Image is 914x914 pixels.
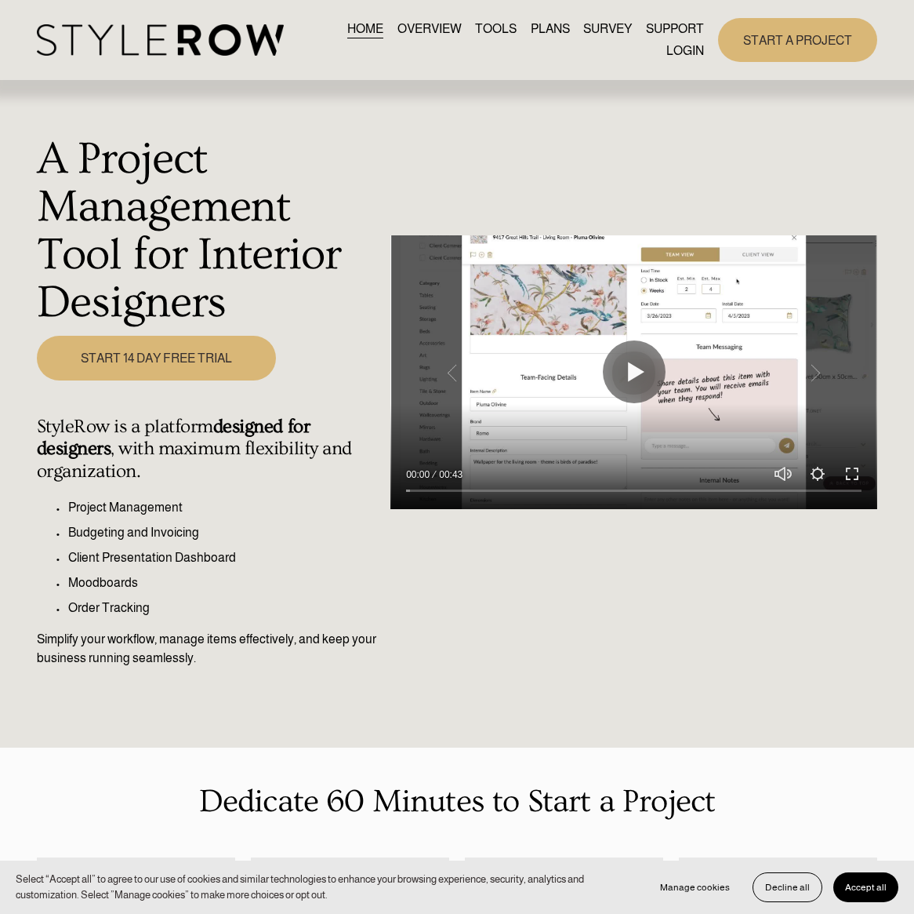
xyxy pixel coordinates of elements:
[68,574,383,592] p: Moodboards
[37,416,383,483] h4: StyleRow is a platform , with maximum flexibility and organization.
[37,135,383,327] h1: A Project Management Tool for Interior Designers
[765,882,810,893] span: Decline all
[37,416,314,460] strong: designed for designers
[475,19,517,40] a: TOOLS
[603,340,666,403] button: Play
[397,19,462,40] a: OVERVIEW
[406,467,433,482] div: Current time
[68,548,383,567] p: Client Presentation Dashboard
[68,599,383,617] p: Order Tracking
[68,523,383,542] p: Budgeting and Invoicing
[833,872,898,902] button: Accept all
[666,40,704,61] a: LOGIN
[433,467,466,482] div: Duration
[37,777,878,826] p: Dedicate 60 Minutes to Start a Project
[37,336,276,381] a: START 14 DAY FREE TRIAL
[68,498,383,517] p: Project Management
[347,19,383,40] a: HOME
[37,24,284,56] img: StyleRow
[660,882,730,893] span: Manage cookies
[753,872,822,902] button: Decline all
[406,486,861,497] input: Seek
[16,872,633,903] p: Select “Accept all” to agree to our use of cookies and similar technologies to enhance your brows...
[583,19,632,40] a: SURVEY
[531,19,570,40] a: PLANS
[718,18,877,61] a: START A PROJECT
[646,20,704,38] span: SUPPORT
[648,872,742,902] button: Manage cookies
[845,882,887,893] span: Accept all
[646,19,704,40] a: folder dropdown
[37,630,383,668] p: Simplify your workflow, manage items effectively, and keep your business running seamlessly.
